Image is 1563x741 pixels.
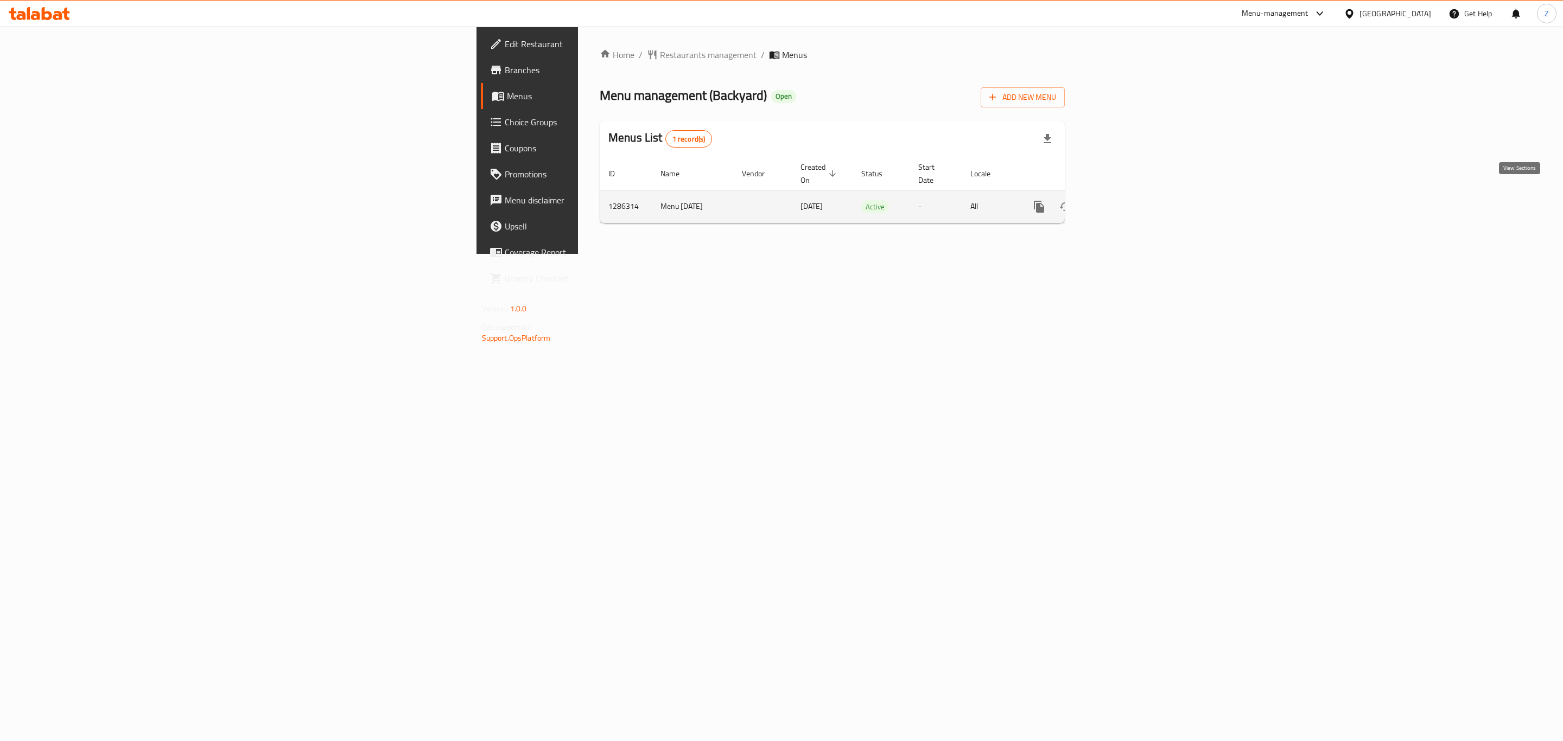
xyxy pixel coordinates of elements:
span: Created On [800,161,840,187]
span: Upsell [505,220,729,233]
a: Upsell [481,213,738,239]
a: Choice Groups [481,109,738,135]
span: [DATE] [800,199,823,213]
span: Z [1545,8,1549,20]
div: Menu-management [1242,7,1308,20]
span: Menus [782,48,807,61]
span: Grocery Checklist [505,272,729,285]
span: Edit Restaurant [505,37,729,50]
a: Menu disclaimer [481,187,738,213]
span: Vendor [742,167,779,180]
button: Change Status [1052,194,1078,220]
span: Choice Groups [505,116,729,129]
a: Promotions [481,161,738,187]
button: more [1026,194,1052,220]
span: Open [771,92,796,101]
span: Add New Menu [989,91,1056,104]
td: All [962,190,1018,223]
span: Get support on: [482,320,532,334]
a: Coverage Report [481,239,738,265]
div: [GEOGRAPHIC_DATA] [1359,8,1431,20]
a: Branches [481,57,738,83]
table: enhanced table [600,157,1139,223]
nav: breadcrumb [600,48,1065,61]
a: Coupons [481,135,738,161]
span: Promotions [505,168,729,181]
td: - [910,190,962,223]
div: Export file [1034,126,1060,152]
a: Edit Restaurant [481,31,738,57]
span: Start Date [918,161,949,187]
a: Menus [481,83,738,109]
span: Coupons [505,142,729,155]
li: / [761,48,765,61]
span: 1 record(s) [666,134,712,144]
span: Name [660,167,694,180]
a: Grocery Checklist [481,265,738,291]
span: ID [608,167,629,180]
span: Menu disclaimer [505,194,729,207]
span: Version: [482,302,509,316]
span: Branches [505,63,729,76]
h2: Menus List [608,130,712,148]
span: Coverage Report [505,246,729,259]
button: Add New Menu [981,87,1065,107]
span: Active [861,201,889,213]
th: Actions [1018,157,1139,190]
div: Total records count [665,130,713,148]
div: Open [771,90,796,103]
a: Support.OpsPlatform [482,331,551,345]
span: 1.0.0 [510,302,527,316]
span: Status [861,167,897,180]
span: Locale [970,167,1005,180]
span: Menus [507,90,729,103]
